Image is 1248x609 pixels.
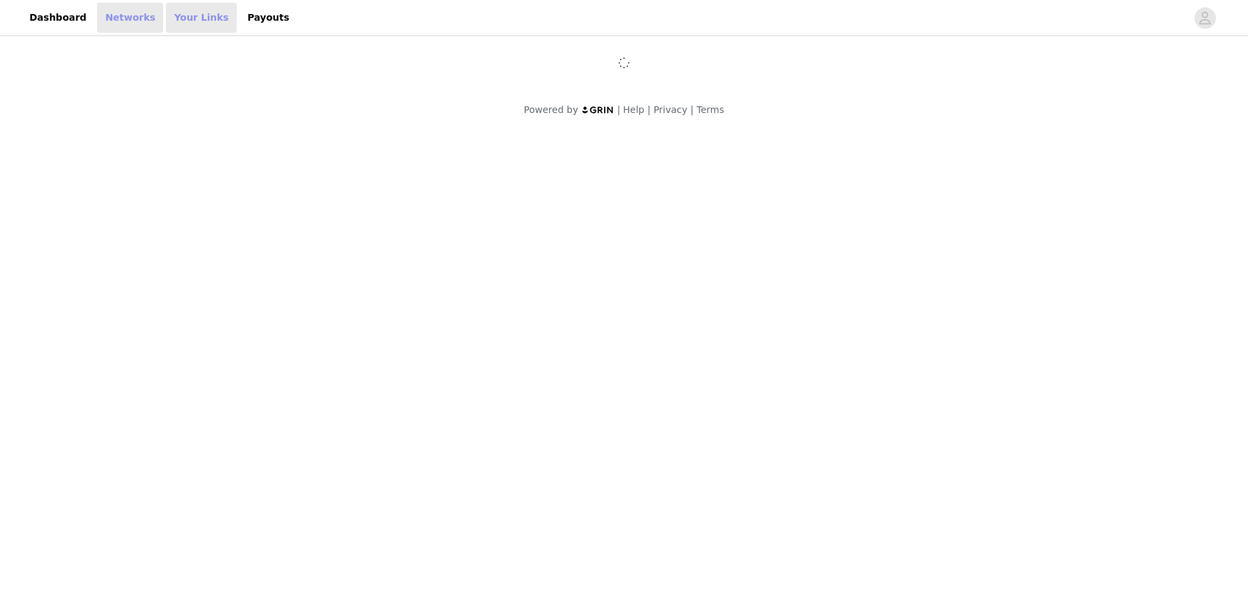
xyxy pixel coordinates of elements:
[617,104,621,115] span: |
[21,3,94,33] a: Dashboard
[239,3,298,33] a: Payouts
[97,3,163,33] a: Networks
[166,3,237,33] a: Your Links
[623,104,645,115] a: Help
[653,104,688,115] a: Privacy
[696,104,724,115] a: Terms
[647,104,651,115] span: |
[524,104,578,115] span: Powered by
[1199,7,1211,29] div: avatar
[690,104,694,115] span: |
[581,106,615,114] img: logo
